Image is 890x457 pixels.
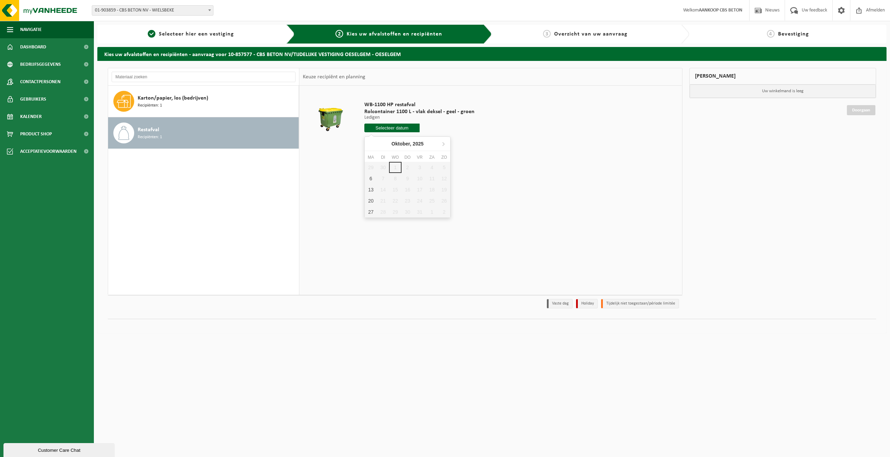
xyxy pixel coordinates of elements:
[92,5,213,16] span: 01-903859 - CBS BETON NV - WIELSBEKE
[20,125,52,143] span: Product Shop
[426,154,438,161] div: za
[689,68,876,85] div: [PERSON_NAME]
[365,206,377,218] div: 27
[364,124,420,132] input: Selecteer datum
[413,141,423,146] i: 2025
[108,86,299,117] button: Karton/papier, los (bedrijven) Recipiënten: 1
[20,143,76,160] span: Acceptatievoorwaarden
[347,31,442,37] span: Kies uw afvalstoffen en recipiënten
[389,154,401,161] div: wo
[97,47,887,61] h2: Kies uw afvalstoffen en recipiënten - aanvraag voor 10-857577 - CBS BETON NV/TIJDELIJKE VESTIGING...
[20,56,61,73] span: Bedrijfsgegevens
[365,173,377,184] div: 6
[20,21,42,38] span: Navigatie
[414,154,426,161] div: vr
[299,68,369,86] div: Keuze recipiënt en planning
[554,31,628,37] span: Overzicht van uw aanvraag
[101,30,281,38] a: 1Selecteer hier een vestiging
[389,138,426,149] div: Oktober,
[108,117,299,149] button: Restafval Recipiënten: 1
[20,90,46,108] span: Gebruikers
[699,8,742,13] strong: AANKOOP CBS BETON
[148,30,155,38] span: 1
[365,154,377,161] div: ma
[402,154,414,161] div: do
[335,30,343,38] span: 2
[364,115,475,120] p: Ledigen
[364,101,475,108] span: WB-1100 HP restafval
[112,72,296,82] input: Materiaal zoeken
[20,38,46,56] span: Dashboard
[438,154,450,161] div: zo
[364,108,475,115] span: Rolcontainer 1100 L - vlak deksel - geel - groen
[847,105,875,115] a: Doorgaan
[547,299,573,308] li: Vaste dag
[92,6,213,15] span: 01-903859 - CBS BETON NV - WIELSBEKE
[3,442,116,457] iframe: chat widget
[601,299,679,308] li: Tijdelijk niet toegestaan/période limitée
[365,184,377,195] div: 13
[159,31,234,37] span: Selecteer hier een vestiging
[576,299,598,308] li: Holiday
[138,134,162,141] span: Recipiënten: 1
[377,154,389,161] div: di
[138,102,162,109] span: Recipiënten: 1
[778,31,809,37] span: Bevestiging
[767,30,775,38] span: 4
[20,73,60,90] span: Contactpersonen
[138,94,208,102] span: Karton/papier, los (bedrijven)
[543,30,551,38] span: 3
[365,195,377,206] div: 20
[690,85,876,98] p: Uw winkelmand is leeg
[138,126,159,134] span: Restafval
[20,108,42,125] span: Kalender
